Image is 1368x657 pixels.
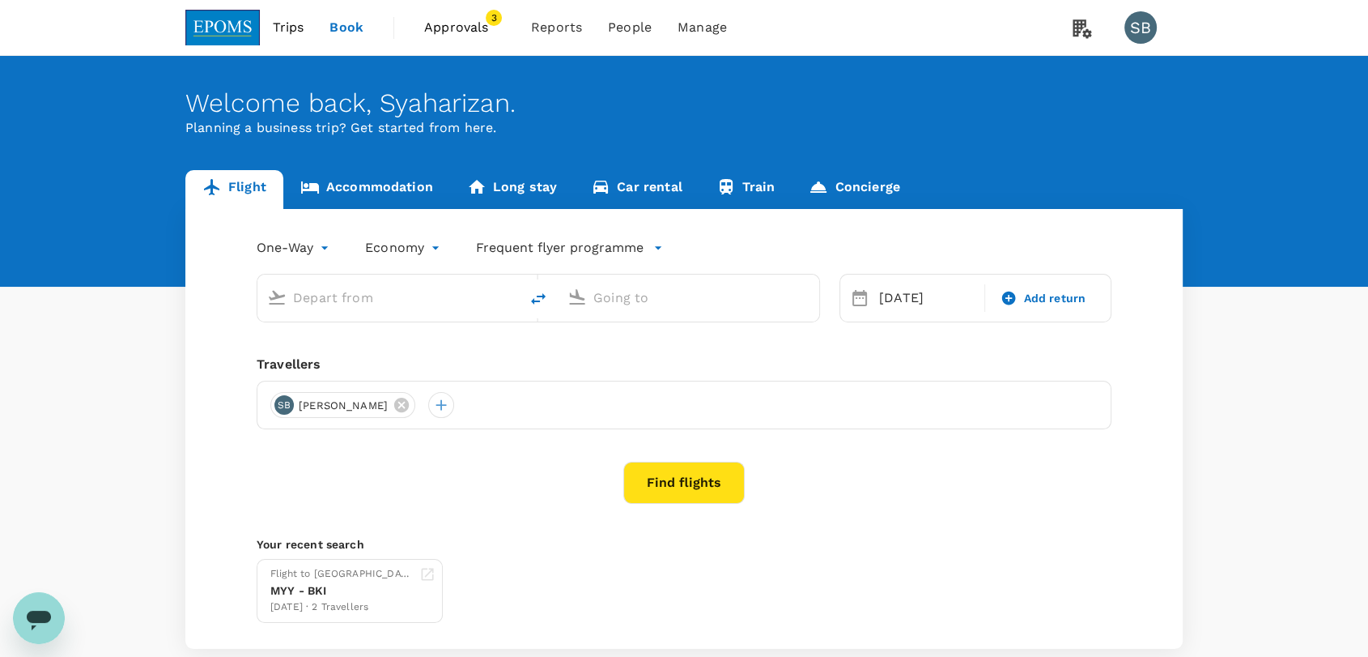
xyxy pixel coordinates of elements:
a: Concierge [792,170,916,209]
a: Long stay [450,170,574,209]
span: Trips [273,18,304,37]
p: Frequent flyer programme [476,238,644,258]
button: Frequent flyer programme [476,238,663,258]
div: Welcome back , Syaharizan . [185,88,1183,118]
a: Flight [185,170,283,209]
span: [PERSON_NAME] [289,398,397,414]
input: Going to [593,285,785,310]
div: [DATE] · 2 Travellers [270,599,413,616]
div: Economy [365,235,444,261]
div: Flight to [GEOGRAPHIC_DATA] [270,566,413,582]
button: Open [508,296,511,299]
a: Accommodation [283,170,450,209]
span: Book [329,18,363,37]
input: Depart from [293,285,485,310]
img: EPOMS SDN BHD [185,10,260,45]
span: Manage [678,18,727,37]
div: One-Way [257,235,333,261]
span: Reports [531,18,582,37]
span: People [608,18,652,37]
span: 3 [486,10,502,26]
div: SB [274,395,294,415]
div: MYY - BKI [270,582,413,599]
button: Open [808,296,811,299]
button: delete [519,279,558,318]
div: SB[PERSON_NAME] [270,392,415,418]
span: Approvals [424,18,505,37]
span: Add return [1023,290,1085,307]
button: Find flights [623,462,745,504]
div: SB [1124,11,1157,44]
div: [DATE] [873,282,981,314]
a: Train [699,170,792,209]
p: Your recent search [257,536,1111,552]
p: Planning a business trip? Get started from here. [185,118,1183,138]
iframe: Button to launch messaging window [13,592,65,644]
a: Car rental [574,170,699,209]
div: Travellers [257,355,1111,374]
